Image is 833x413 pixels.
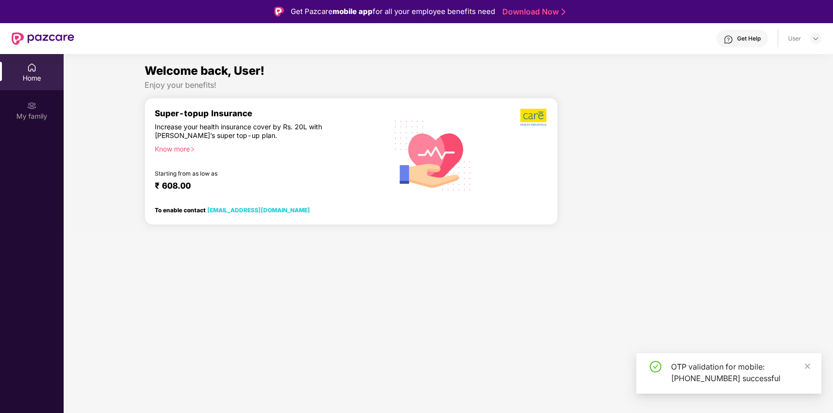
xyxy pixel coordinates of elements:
[562,7,565,17] img: Stroke
[190,147,195,152] span: right
[207,206,310,214] a: [EMAIL_ADDRESS][DOMAIN_NAME]
[12,32,74,45] img: New Pazcare Logo
[145,80,752,90] div: Enjoy your benefits!
[155,170,343,177] div: Starting from as low as
[27,63,37,72] img: svg+xml;base64,PHN2ZyBpZD0iSG9tZSIgeG1sbnM9Imh0dHA6Ly93d3cudzMub3JnLzIwMDAvc3ZnIiB3aWR0aD0iMjAiIG...
[155,123,342,140] div: Increase your health insurance cover by Rs. 20L with [PERSON_NAME]’s super top-up plan.
[788,35,801,42] div: User
[650,361,661,372] span: check-circle
[812,35,820,42] img: svg+xml;base64,PHN2ZyBpZD0iRHJvcGRvd24tMzJ4MzIiIHhtbG5zPSJodHRwOi8vd3d3LnczLm9yZy8yMDAwL3N2ZyIgd2...
[502,7,563,17] a: Download Now
[145,64,265,78] span: Welcome back, User!
[520,108,548,126] img: b5dec4f62d2307b9de63beb79f102df3.png
[27,101,37,110] img: svg+xml;base64,PHN2ZyB3aWR0aD0iMjAiIGhlaWdodD0iMjAiIHZpZXdCb3g9IjAgMCAyMCAyMCIgZmlsbD0ibm9uZSIgeG...
[274,7,284,16] img: Logo
[155,180,375,192] div: ₹ 608.00
[155,108,384,118] div: Super-topup Insurance
[333,7,373,16] strong: mobile app
[291,6,495,17] div: Get Pazcare for all your employee benefits need
[155,145,378,151] div: Know more
[804,363,811,370] span: close
[671,361,810,384] div: OTP validation for mobile: [PHONE_NUMBER] successful
[737,35,761,42] div: Get Help
[155,206,310,213] div: To enable contact
[724,35,733,44] img: svg+xml;base64,PHN2ZyBpZD0iSGVscC0zMngzMiIgeG1sbnM9Imh0dHA6Ly93d3cudzMub3JnLzIwMDAvc3ZnIiB3aWR0aD...
[387,108,479,202] img: svg+xml;base64,PHN2ZyB4bWxucz0iaHR0cDovL3d3dy53My5vcmcvMjAwMC9zdmciIHhtbG5zOnhsaW5rPSJodHRwOi8vd3...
